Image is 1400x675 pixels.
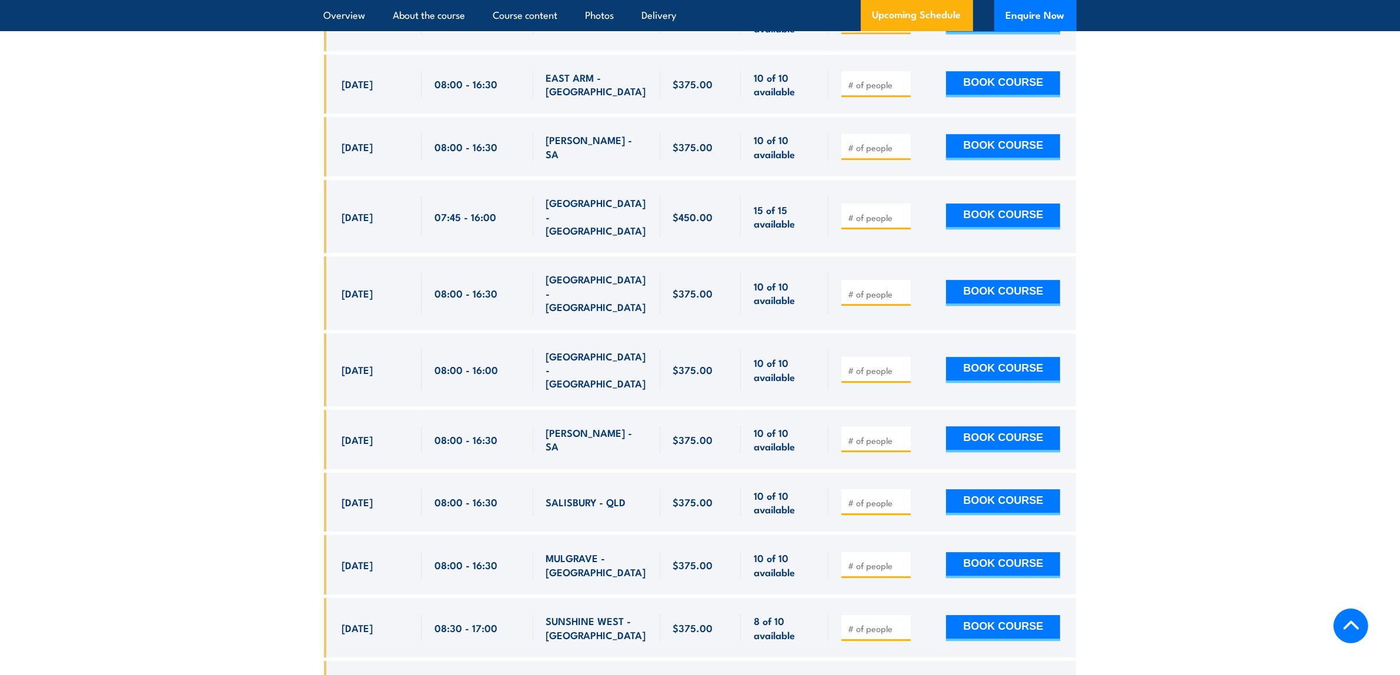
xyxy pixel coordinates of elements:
[673,363,713,376] span: $375.00
[342,77,373,91] span: [DATE]
[435,363,498,376] span: 08:00 - 16:00
[673,433,713,446] span: $375.00
[754,279,816,307] span: 10 of 10 available
[848,212,907,223] input: # of people
[435,495,497,509] span: 08:00 - 16:30
[673,210,713,223] span: $450.00
[946,134,1060,160] button: BOOK COURSE
[848,142,907,153] input: # of people
[673,77,713,91] span: $375.00
[342,433,373,446] span: [DATE]
[546,495,626,509] span: SALISBURY - QLD
[435,77,497,91] span: 08:00 - 16:30
[546,551,647,579] span: MULGRAVE - [GEOGRAPHIC_DATA]
[342,495,373,509] span: [DATE]
[754,426,816,453] span: 10 of 10 available
[848,623,907,634] input: # of people
[946,357,1060,383] button: BOOK COURSE
[754,614,816,641] span: 8 of 10 available
[546,71,647,98] span: EAST ARM - [GEOGRAPHIC_DATA]
[546,349,647,390] span: [GEOGRAPHIC_DATA] - [GEOGRAPHIC_DATA]
[435,433,497,446] span: 08:00 - 16:30
[342,210,373,223] span: [DATE]
[546,133,647,161] span: [PERSON_NAME] - SA
[435,210,496,223] span: 07:45 - 16:00
[946,71,1060,97] button: BOOK COURSE
[754,203,816,230] span: 15 of 15 available
[848,497,907,509] input: # of people
[946,489,1060,515] button: BOOK COURSE
[673,558,713,572] span: $375.00
[946,615,1060,641] button: BOOK COURSE
[848,435,907,446] input: # of people
[546,614,647,641] span: SUNSHINE WEST - [GEOGRAPHIC_DATA]
[848,288,907,300] input: # of people
[848,79,907,91] input: # of people
[342,558,373,572] span: [DATE]
[754,8,816,35] span: 10 of 10 available
[546,426,647,453] span: [PERSON_NAME] - SA
[946,280,1060,306] button: BOOK COURSE
[546,272,647,313] span: [GEOGRAPHIC_DATA] - [GEOGRAPHIC_DATA]
[848,365,907,376] input: # of people
[435,286,497,300] span: 08:00 - 16:30
[754,489,816,516] span: 10 of 10 available
[754,551,816,579] span: 10 of 10 available
[342,140,373,153] span: [DATE]
[673,286,713,300] span: $375.00
[435,621,497,634] span: 08:30 - 17:00
[673,140,713,153] span: $375.00
[673,621,713,634] span: $375.00
[848,560,907,572] input: # of people
[946,426,1060,452] button: BOOK COURSE
[435,140,497,153] span: 08:00 - 16:30
[754,133,816,161] span: 10 of 10 available
[754,71,816,98] span: 10 of 10 available
[342,286,373,300] span: [DATE]
[946,552,1060,578] button: BOOK COURSE
[673,495,713,509] span: $375.00
[546,196,647,237] span: [GEOGRAPHIC_DATA] - [GEOGRAPHIC_DATA]
[342,363,373,376] span: [DATE]
[342,621,373,634] span: [DATE]
[435,558,497,572] span: 08:00 - 16:30
[754,356,816,383] span: 10 of 10 available
[946,203,1060,229] button: BOOK COURSE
